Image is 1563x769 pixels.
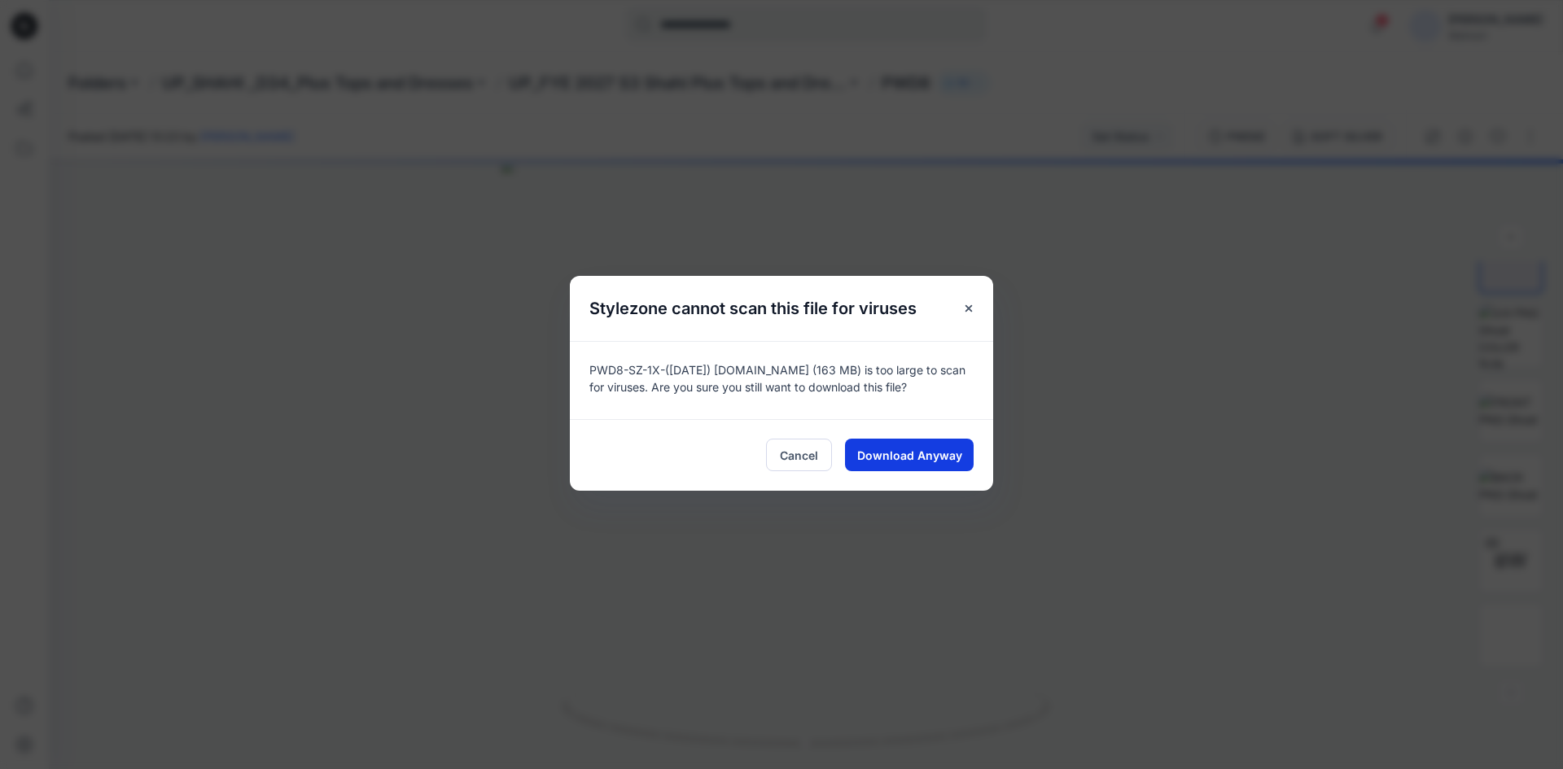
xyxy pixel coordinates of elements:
button: Close [954,294,983,323]
div: PWD8-SZ-1X-([DATE]) [DOMAIN_NAME] (163 MB) is too large to scan for viruses. Are you sure you sti... [570,341,993,419]
button: Download Anyway [845,439,974,471]
span: Download Anyway [857,447,962,464]
h5: Stylezone cannot scan this file for viruses [570,276,936,341]
button: Cancel [766,439,832,471]
span: Cancel [780,447,818,464]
